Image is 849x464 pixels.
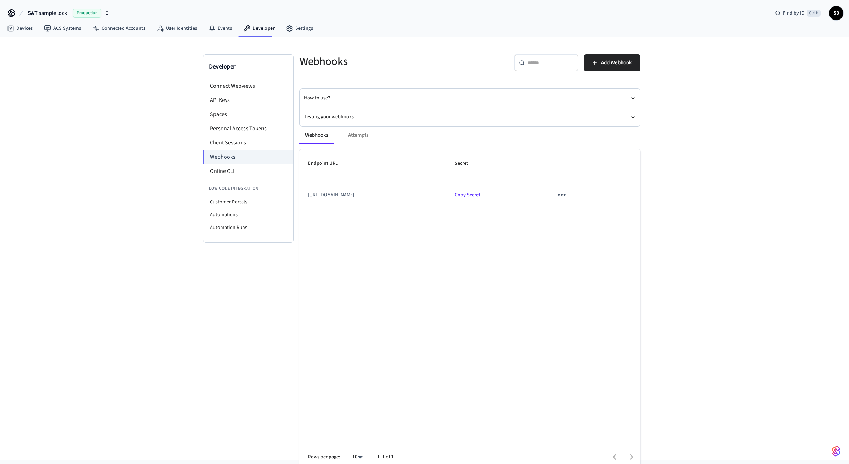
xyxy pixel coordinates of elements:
[87,22,151,35] a: Connected Accounts
[203,164,293,178] li: Online CLI
[203,121,293,136] li: Personal Access Tokens
[28,9,67,17] span: S&T sample lock
[38,22,87,35] a: ACS Systems
[151,22,203,35] a: User Identities
[807,10,821,17] span: Ctrl K
[299,149,640,212] table: sticky table
[203,93,293,107] li: API Keys
[829,6,843,20] button: SD
[203,107,293,121] li: Spaces
[601,58,632,67] span: Add Webhook
[203,208,293,221] li: Automations
[308,158,347,169] span: Endpoint URL
[203,181,293,196] li: Low Code Integration
[769,7,826,20] div: Find by IDCtrl K
[299,178,446,212] td: [URL][DOMAIN_NAME]
[299,127,640,144] div: ant example
[238,22,280,35] a: Developer
[299,127,334,144] button: Webhooks
[1,22,38,35] a: Devices
[203,150,293,164] li: Webhooks
[203,79,293,93] li: Connect Webviews
[304,89,636,108] button: How to use?
[349,452,366,462] div: 10
[203,136,293,150] li: Client Sessions
[73,9,101,18] span: Production
[280,22,319,35] a: Settings
[455,191,480,198] span: Copied!
[830,7,843,20] span: SD
[203,22,238,35] a: Events
[304,108,636,126] button: Testing your webhooks
[203,221,293,234] li: Automation Runs
[308,453,340,461] p: Rows per page:
[783,10,805,17] span: Find by ID
[299,54,466,69] h5: Webhooks
[203,196,293,208] li: Customer Portals
[209,62,288,72] h3: Developer
[377,453,394,461] p: 1–1 of 1
[832,446,840,457] img: SeamLogoGradient.69752ec5.svg
[584,54,640,71] button: Add Webhook
[455,158,477,169] span: Secret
